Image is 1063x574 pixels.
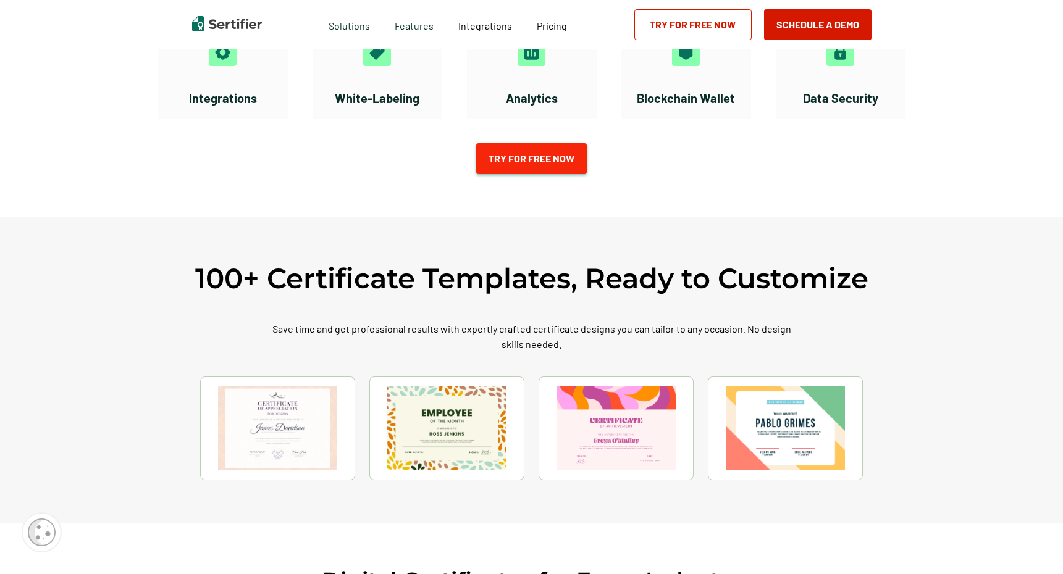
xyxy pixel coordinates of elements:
a: Try for Free Now [476,143,587,174]
p: Blockchain Wallet [637,91,735,106]
p: Data Security [803,91,878,106]
span: Integrations [458,20,512,31]
h2: 100+ Certificate Templates, Ready to Customize [161,260,902,296]
img: White-Labeling Image [369,44,385,60]
img: Sertifier | Digital Credentialing Platform [192,16,262,31]
p: Integrations [189,91,257,106]
span: Features [395,17,434,32]
button: Schedule a Demo [764,9,872,40]
img: List Icon [557,386,675,470]
img: Analytics Image [524,44,539,60]
iframe: Chat Widget [1001,515,1063,574]
a: Pricing [537,17,567,32]
img: Blockchain Wallet Image [678,44,694,60]
a: Integrations [458,17,512,32]
img: List Icon [387,386,506,470]
span: Solutions [329,17,370,32]
img: Cookie Popup Icon [28,518,56,546]
img: List Icon [726,386,844,470]
p: White-Labeling [335,91,419,106]
a: Try for Free Now [634,9,752,40]
img: Integrations Image [215,44,230,60]
p: Analytics [506,91,558,106]
span: Pricing [537,20,567,31]
p: Save time and get professional results with expertly crafted certificate designs you can tailor t... [272,321,791,352]
img: List Icon [218,386,337,470]
img: Data Security Image [833,44,848,60]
